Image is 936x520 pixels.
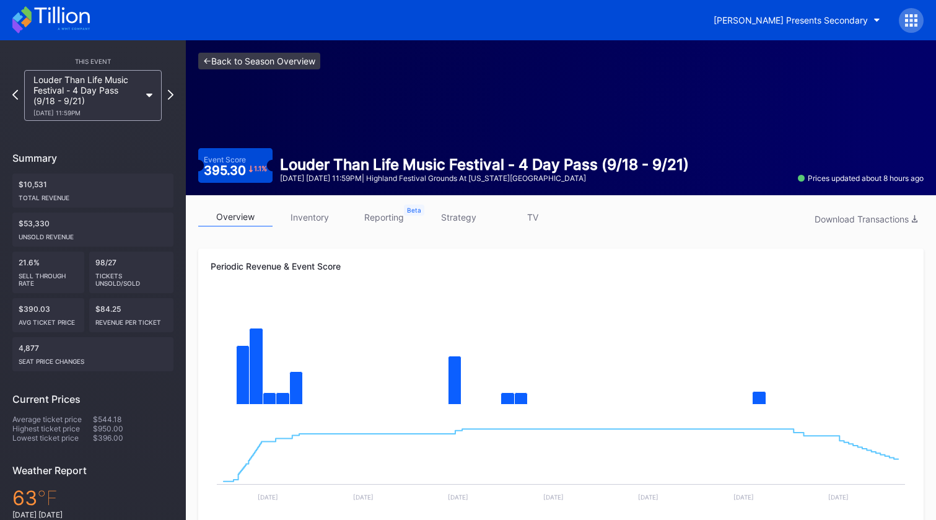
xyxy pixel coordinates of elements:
[198,53,320,69] a: <-Back to Season Overview
[19,267,78,287] div: Sell Through Rate
[204,164,268,177] div: 395.30
[89,252,174,293] div: 98/27
[19,228,167,240] div: Unsold Revenue
[808,211,924,227] button: Download Transactions
[37,486,58,510] span: ℉
[280,156,689,174] div: Louder Than Life Music Festival - 4 Day Pass (9/18 - 9/21)
[12,174,173,208] div: $10,531
[254,165,267,172] div: 1.1 %
[95,314,168,326] div: Revenue per ticket
[198,208,273,227] a: overview
[347,208,421,227] a: reporting
[12,393,173,405] div: Current Prices
[19,353,167,365] div: seat price changes
[714,15,868,25] div: [PERSON_NAME] Presents Secondary
[353,493,374,501] text: [DATE]
[258,493,278,501] text: [DATE]
[12,415,93,424] div: Average ticket price
[95,267,168,287] div: Tickets Unsold/Sold
[12,337,173,371] div: 4,877
[496,208,570,227] a: TV
[204,155,246,164] div: Event Score
[273,208,347,227] a: inventory
[12,213,173,247] div: $53,330
[33,74,140,117] div: Louder Than Life Music Festival - 4 Day Pass (9/18 - 9/21)
[12,486,173,510] div: 63
[211,261,911,271] div: Periodic Revenue & Event Score
[211,293,911,417] svg: Chart title
[733,493,754,501] text: [DATE]
[421,208,496,227] a: strategy
[448,493,468,501] text: [DATE]
[815,214,917,224] div: Download Transactions
[211,417,911,510] svg: Chart title
[12,252,84,293] div: 21.6%
[12,433,93,443] div: Lowest ticket price
[19,189,167,201] div: Total Revenue
[12,152,173,164] div: Summary
[19,314,78,326] div: Avg ticket price
[12,298,84,332] div: $390.03
[93,415,173,424] div: $544.18
[12,510,173,519] div: [DATE] [DATE]
[12,424,93,433] div: Highest ticket price
[33,109,140,117] div: [DATE] 11:59PM
[638,493,658,501] text: [DATE]
[93,433,173,443] div: $396.00
[12,58,173,65] div: This Event
[89,298,174,332] div: $84.25
[543,493,564,501] text: [DATE]
[828,493,849,501] text: [DATE]
[704,9,890,32] button: [PERSON_NAME] Presents Secondary
[280,174,689,183] div: [DATE] [DATE] 11:59PM | Highland Festival Grounds at [US_STATE][GEOGRAPHIC_DATA]
[12,464,173,477] div: Weather Report
[798,174,924,183] div: Prices updated about 8 hours ago
[93,424,173,433] div: $950.00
